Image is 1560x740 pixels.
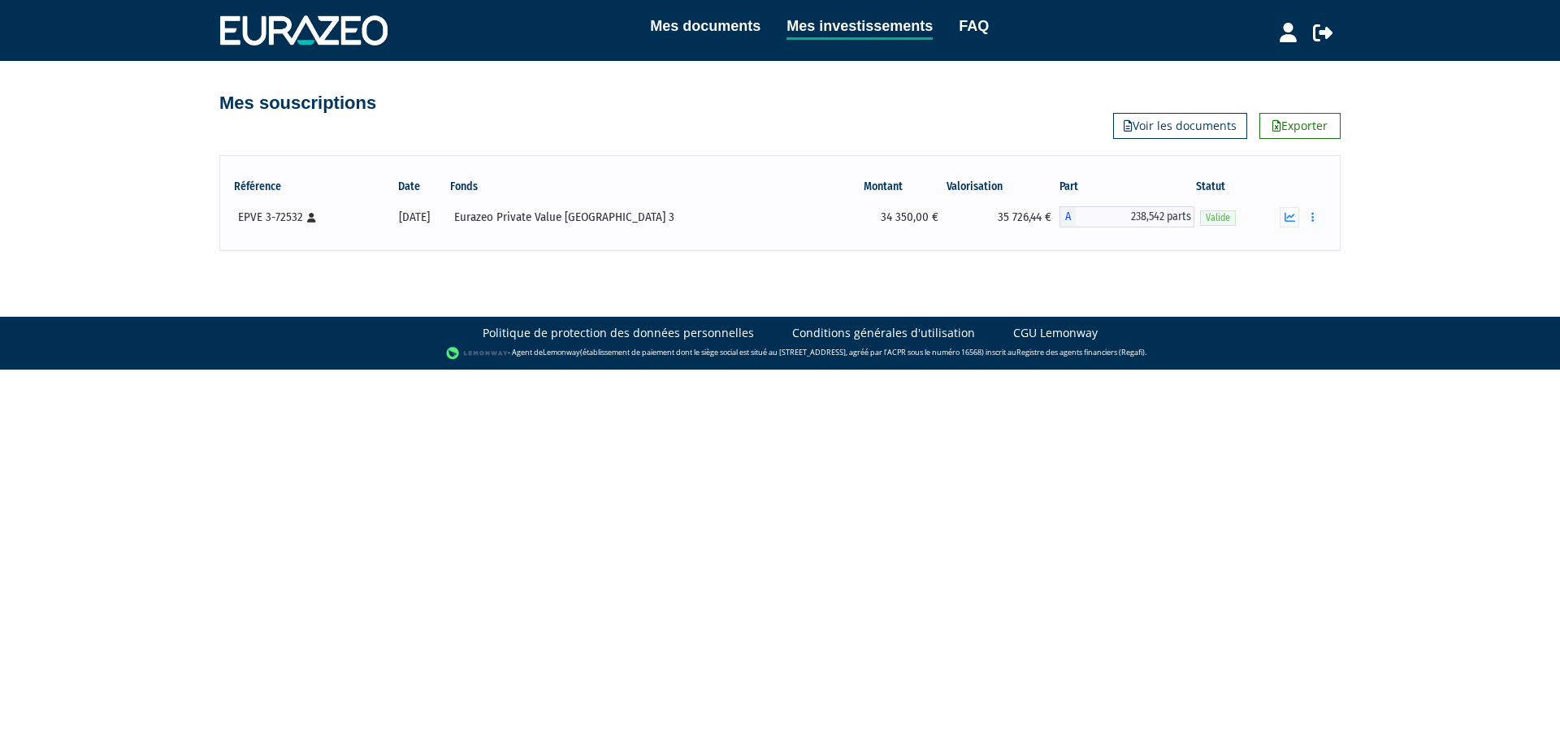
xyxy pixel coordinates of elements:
a: CGU Lemonway [1013,325,1098,341]
th: Date [379,173,448,201]
a: Lemonway [543,348,580,358]
span: A [1059,206,1076,227]
a: Conditions générales d'utilisation [792,325,975,341]
th: Statut [1194,173,1272,201]
a: Mes investissements [786,15,933,40]
span: Valide [1200,210,1236,226]
th: Montant [830,173,947,201]
th: Fonds [448,173,830,201]
a: Registre des agents financiers (Regafi) [1016,348,1145,358]
img: 1732889491-logotype_eurazeo_blanc_rvb.png [220,15,388,45]
i: [Français] Personne physique [307,213,316,223]
a: Exporter [1259,113,1341,139]
div: Eurazeo Private Value [GEOGRAPHIC_DATA] 3 [454,209,824,226]
a: FAQ [959,15,989,37]
td: 35 726,44 € [947,201,1059,233]
h4: Mes souscriptions [219,93,376,113]
a: Mes documents [650,15,760,37]
a: Politique de protection des données personnelles [483,325,754,341]
th: Part [1059,173,1194,201]
a: Voir les documents [1113,113,1247,139]
th: Valorisation [947,173,1059,201]
td: 34 350,00 € [830,201,947,233]
th: Référence [232,173,379,201]
span: 238,542 parts [1076,206,1194,227]
div: A - Eurazeo Private Value Europe 3 [1059,206,1194,227]
div: EPVE 3-72532 [238,209,374,226]
img: logo-lemonway.png [446,345,509,361]
div: [DATE] [385,209,443,226]
div: - Agent de (établissement de paiement dont le siège social est situé au [STREET_ADDRESS], agréé p... [16,345,1544,361]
